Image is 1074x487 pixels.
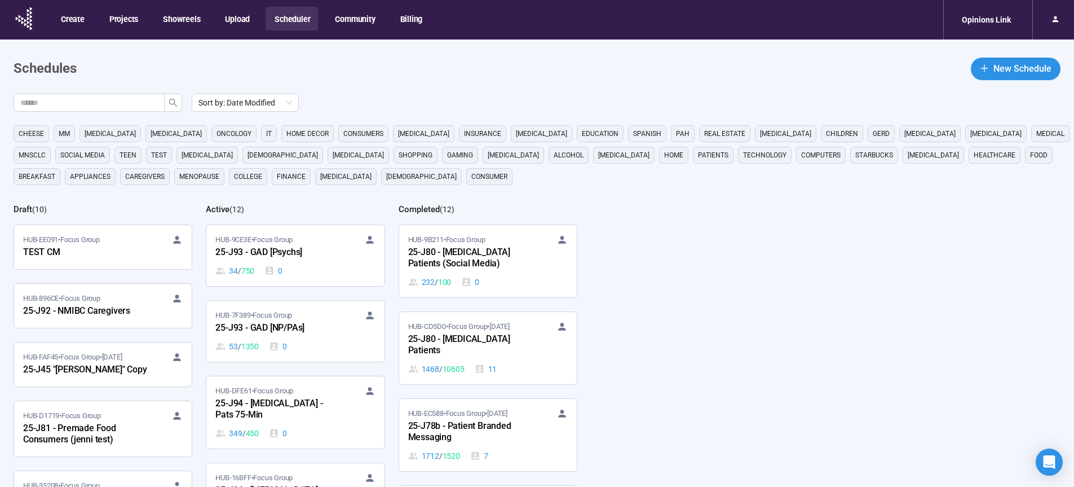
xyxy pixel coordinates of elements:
span: Test [151,150,167,161]
a: HUB-9CE3E•Focus Group25-J93 - GAD [Psychs]34 / 7500 [206,225,384,286]
a: HUB-D1719•Focus Group25-J81 - Premade Food Consumers (jenni test) [14,401,192,457]
span: real estate [704,128,745,139]
span: [MEDICAL_DATA] [151,128,202,139]
span: medical [1036,128,1064,139]
span: HUB-9B211 • Focus Group [408,234,485,245]
span: HUB-EC588 • Focus Group • [408,408,507,419]
span: HUB-896CE • Focus Group [23,293,100,304]
span: [MEDICAL_DATA] [85,128,136,139]
span: / [439,450,443,462]
span: technology [743,150,786,161]
button: Scheduler [266,7,318,30]
div: 25-J92 - NMIBC Caregivers [23,304,147,319]
span: MM [59,128,70,139]
button: Community [326,7,383,30]
span: 100 [438,276,451,288]
span: menopause [179,171,219,182]
span: 1350 [241,340,259,353]
div: 34 [215,265,254,277]
h2: Draft [14,204,32,214]
span: HUB-FAF45 • Focus Group • [23,352,122,363]
span: starbucks [855,150,893,161]
a: HUB-9B211•Focus Group25-J80 - [MEDICAL_DATA] Patients (Social Media)232 / 1000 [399,225,577,297]
span: Insurance [464,128,501,139]
h2: Completed [399,204,440,214]
span: search [169,98,178,107]
span: [DEMOGRAPHIC_DATA] [247,150,318,161]
span: consumers [343,128,383,139]
a: HUB-CD5D0•Focus Group•[DATE]25-J80 - [MEDICAL_DATA] Patients1468 / 1060511 [399,312,577,384]
span: [DEMOGRAPHIC_DATA] [386,171,457,182]
span: Food [1030,150,1048,161]
div: 25-J81 - Premade Food Consumers (jenni test) [23,422,147,447]
span: [MEDICAL_DATA] [908,150,959,161]
span: [MEDICAL_DATA] [516,128,567,139]
span: computers [801,150,841,161]
button: plusNew Schedule [971,58,1060,80]
button: Create [52,7,92,30]
span: Sort by: Date Modified [198,94,292,111]
a: HUB-7F389•Focus Group25-J93 - GAD [NP/PAs]53 / 13500 [206,301,384,362]
time: [DATE] [487,409,507,418]
span: GERD [873,128,890,139]
div: 0 [269,340,287,353]
h1: Schedules [14,58,77,80]
span: alcohol [554,150,584,161]
span: HUB-DFE61 • Focus Group [215,385,293,397]
span: healthcare [974,150,1015,161]
div: 349 [215,427,259,440]
span: cheese [19,128,44,139]
time: [DATE] [489,322,510,331]
a: HUB-EC588•Focus Group•[DATE]25-J78b - Patient Branded Messaging1712 / 15207 [399,399,577,471]
span: HUB-16BFF • Focus Group [215,472,293,484]
span: finance [277,171,306,182]
span: / [439,363,443,375]
div: 25-J80 - [MEDICAL_DATA] Patients (Social Media) [408,245,532,271]
button: Upload [216,7,258,30]
span: shopping [399,150,432,161]
span: ( 12 ) [229,205,244,214]
span: caregivers [125,171,165,182]
span: HUB-D1719 • Focus Group [23,410,101,422]
div: 0 [264,265,282,277]
span: [MEDICAL_DATA] [320,171,372,182]
span: home decor [286,128,329,139]
span: PAH [676,128,690,139]
div: 25-J45 "[PERSON_NAME]" Copy [23,363,147,378]
span: Teen [120,150,136,161]
span: [MEDICAL_DATA] [182,150,233,161]
div: 0 [461,276,479,288]
span: [MEDICAL_DATA] [488,150,539,161]
span: Patients [698,150,728,161]
span: 10605 [443,363,465,375]
span: college [234,171,262,182]
span: HUB-EE091 • Focus Group [23,234,100,245]
span: plus [980,64,989,73]
div: Open Intercom Messenger [1036,449,1063,476]
div: 0 [269,427,287,440]
span: New Schedule [993,62,1051,76]
span: HUB-CD5D0 • Focus Group • [408,321,510,332]
div: 25-J94 - [MEDICAL_DATA] - Pats 75-Min [215,397,339,423]
time: [DATE] [102,353,122,361]
div: 7 [470,450,488,462]
span: Spanish [633,128,661,139]
div: 25-J93 - GAD [Psychs] [215,245,339,260]
span: children [826,128,858,139]
div: 25-J78b - Patient Branded Messaging [408,419,532,445]
span: mnsclc [19,150,46,161]
button: Projects [100,7,146,30]
span: HUB-7F389 • Focus Group [215,310,292,321]
a: HUB-EE091•Focus GroupTEST CM [14,225,192,269]
div: 25-J80 - [MEDICAL_DATA] Patients [408,332,532,358]
span: / [435,276,438,288]
span: [MEDICAL_DATA] [598,150,649,161]
span: [MEDICAL_DATA] [760,128,811,139]
span: social media [60,150,105,161]
span: / [242,427,246,440]
span: home [664,150,683,161]
span: HUB-9CE3E • Focus Group [215,234,293,245]
div: 53 [215,340,259,353]
span: / [238,340,241,353]
a: HUB-FAF45•Focus Group•[DATE]25-J45 "[PERSON_NAME]" Copy [14,343,192,387]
